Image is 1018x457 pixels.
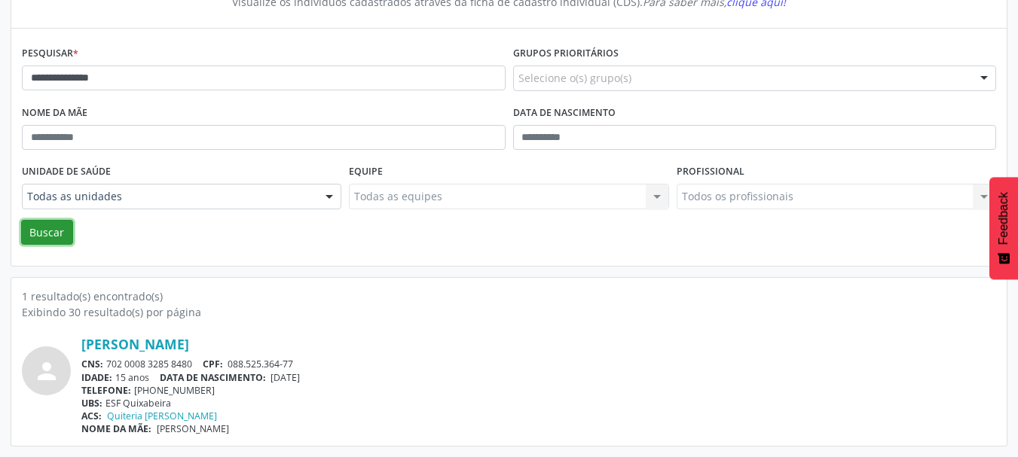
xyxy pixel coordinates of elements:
span: [PERSON_NAME] [157,422,229,435]
button: Buscar [21,220,73,245]
span: 088.525.364-77 [228,358,293,370]
label: Pesquisar [22,42,78,66]
span: CNS: [81,358,103,370]
span: UBS: [81,397,102,410]
span: ACS: [81,410,102,422]
span: Feedback [997,192,1010,245]
a: [PERSON_NAME] [81,336,189,352]
label: Grupos prioritários [513,42,619,66]
div: 15 anos [81,371,996,384]
span: Todas as unidades [27,189,310,204]
span: TELEFONE: [81,384,131,397]
label: Unidade de saúde [22,160,111,184]
div: 1 resultado(s) encontrado(s) [22,288,996,304]
div: 702 0008 3285 8480 [81,358,996,370]
label: Nome da mãe [22,102,87,125]
span: Selecione o(s) grupo(s) [518,70,631,86]
i: person [33,358,60,385]
div: Exibindo 30 resultado(s) por página [22,304,996,320]
a: Quiteria [PERSON_NAME] [107,410,217,422]
label: Profissional [677,160,744,184]
label: Equipe [349,160,383,184]
span: [DATE] [271,371,300,384]
label: Data de nascimento [513,102,616,125]
span: NOME DA MÃE: [81,422,151,435]
span: DATA DE NASCIMENTO: [160,371,266,384]
div: [PHONE_NUMBER] [81,384,996,397]
div: ESF Quixabeira [81,397,996,410]
span: CPF: [203,358,223,370]
button: Feedback - Mostrar pesquisa [989,177,1018,279]
span: IDADE: [81,371,112,384]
